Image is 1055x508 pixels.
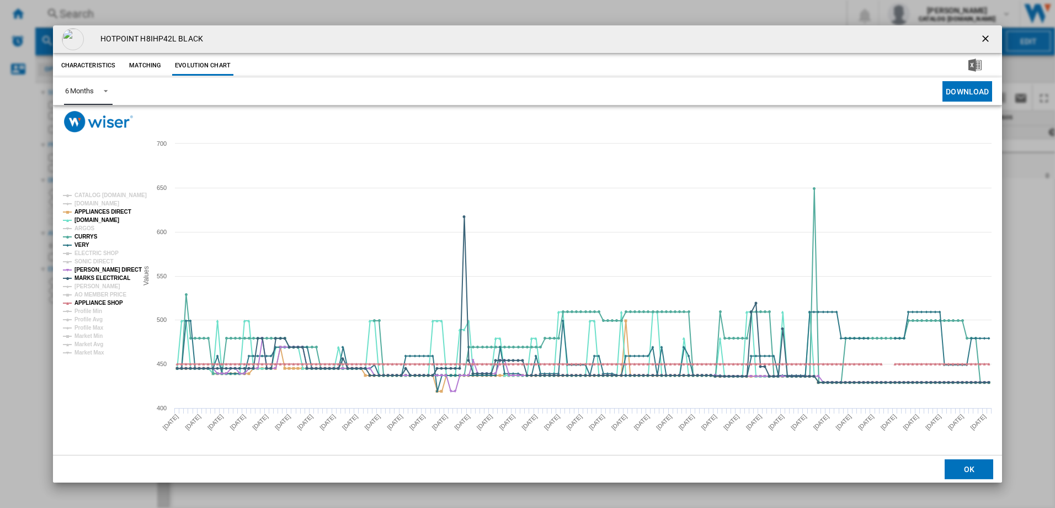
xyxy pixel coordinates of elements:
[968,59,982,72] img: excel-24x24.png
[142,266,150,285] tspan: Values
[62,28,84,50] img: empty.gif
[722,413,740,431] tspan: [DATE]
[632,413,651,431] tspan: [DATE]
[902,413,920,431] tspan: [DATE]
[976,28,998,50] button: getI18NText('BUTTONS.CLOSE_DIALOG')
[74,192,147,198] tspan: CATALOG [DOMAIN_NAME]
[251,413,269,431] tspan: [DATE]
[74,200,119,207] tspan: [DOMAIN_NAME]
[157,229,167,235] tspan: 600
[95,34,203,45] h4: HOTPOINT H8IHP42L BLACK
[74,258,113,264] tspan: SONIC DIRECT
[74,217,119,223] tspan: [DOMAIN_NAME]
[879,413,897,431] tspan: [DATE]
[340,413,359,431] tspan: [DATE]
[924,413,942,431] tspan: [DATE]
[363,413,381,431] tspan: [DATE]
[520,413,539,431] tspan: [DATE]
[74,333,103,339] tspan: Market Min
[157,361,167,367] tspan: 450
[296,413,314,431] tspan: [DATE]
[157,273,167,279] tspan: 550
[172,56,233,76] button: Evolution chart
[542,413,561,431] tspan: [DATE]
[610,413,628,431] tspan: [DATE]
[157,405,167,411] tspan: 400
[121,56,169,76] button: Matching
[655,413,673,431] tspan: [DATE]
[74,350,104,356] tspan: Market Max
[74,308,102,314] tspan: Profile Min
[812,413,830,431] tspan: [DATE]
[951,56,999,76] button: Download in Excel
[408,413,426,431] tspan: [DATE]
[157,184,167,191] tspan: 650
[74,292,126,298] tspan: AO MEMBER PRICE
[184,413,202,431] tspan: [DATE]
[157,140,167,147] tspan: 700
[430,413,449,431] tspan: [DATE]
[475,413,493,431] tspan: [DATE]
[790,413,808,431] tspan: [DATE]
[206,413,224,431] tspan: [DATE]
[700,413,718,431] tspan: [DATE]
[834,413,852,431] tspan: [DATE]
[942,81,992,102] button: Download
[318,413,337,431] tspan: [DATE]
[74,250,119,256] tspan: ELECTRIC SHOP
[946,413,965,431] tspan: [DATE]
[588,413,606,431] tspan: [DATE]
[58,56,119,76] button: Characteristics
[74,325,104,331] tspan: Profile Max
[53,25,1003,483] md-dialog: Product popup
[980,33,993,46] ng-md-icon: getI18NText('BUTTONS.CLOSE_DIALOG')
[74,225,95,231] tspan: ARGOS
[65,87,94,95] div: 6 Months
[228,413,247,431] tspan: [DATE]
[386,413,404,431] tspan: [DATE]
[453,413,471,431] tspan: [DATE]
[677,413,695,431] tspan: [DATE]
[857,413,875,431] tspan: [DATE]
[157,316,167,323] tspan: 500
[161,413,179,431] tspan: [DATE]
[74,341,103,347] tspan: Market Avg
[74,234,98,240] tspan: CURRYS
[767,413,785,431] tspan: [DATE]
[273,413,291,431] tspan: [DATE]
[74,267,142,273] tspan: [PERSON_NAME] DIRECT
[74,275,130,281] tspan: MARKS ELECTRICAL
[74,242,89,248] tspan: VERY
[744,413,763,431] tspan: [DATE]
[565,413,583,431] tspan: [DATE]
[74,300,123,306] tspan: APPLIANCE SHOP
[498,413,516,431] tspan: [DATE]
[74,209,131,215] tspan: APPLIANCES DIRECT
[945,459,993,479] button: OK
[74,283,120,289] tspan: [PERSON_NAME]
[969,413,987,431] tspan: [DATE]
[74,316,103,322] tspan: Profile Avg
[64,111,133,133] img: logo_wiser_300x94.png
